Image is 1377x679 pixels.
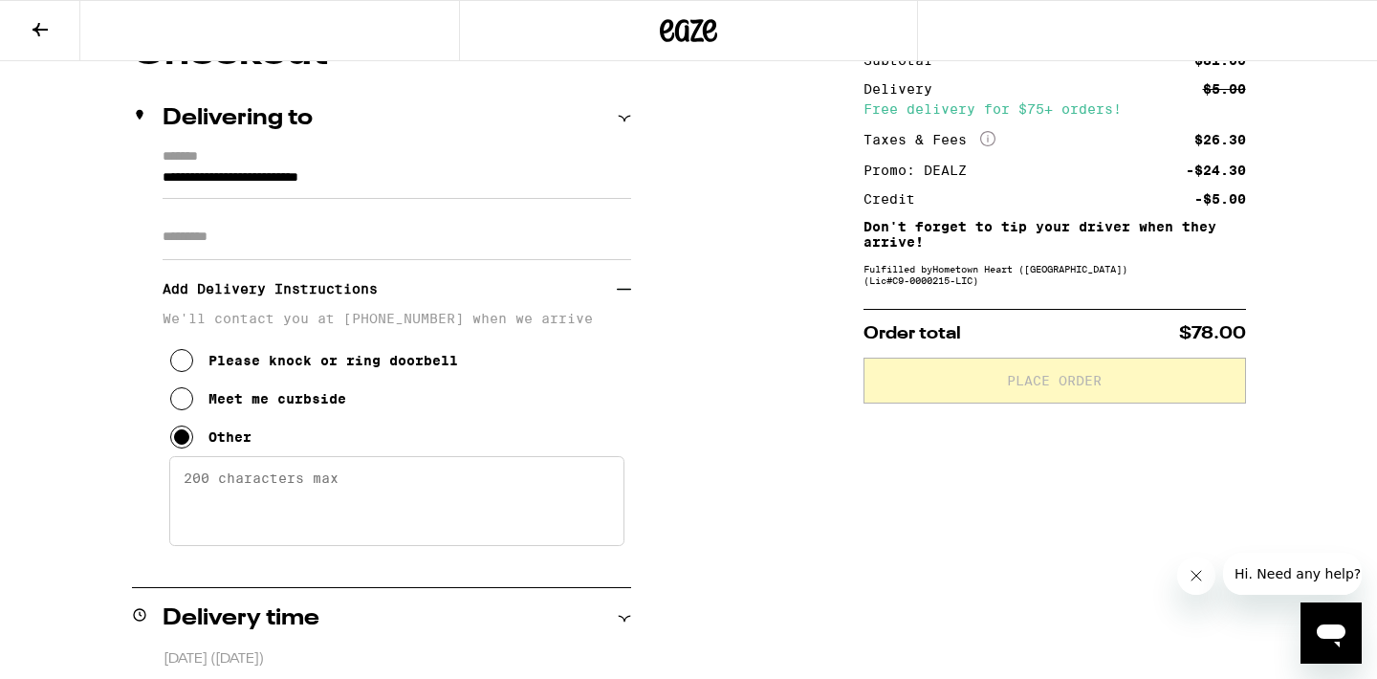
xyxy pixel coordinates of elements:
[863,82,946,96] div: Delivery
[1194,192,1246,206] div: -$5.00
[863,219,1246,250] p: Don't forget to tip your driver when they arrive!
[863,131,995,148] div: Taxes & Fees
[170,418,251,456] button: Other
[163,311,631,326] p: We'll contact you at [PHONE_NUMBER] when we arrive
[863,102,1246,116] div: Free delivery for $75+ orders!
[863,54,946,67] div: Subtotal
[863,164,980,177] div: Promo: DEALZ
[1223,553,1362,595] iframe: Message from company
[208,353,458,368] div: Please knock or ring doorbell
[208,429,251,445] div: Other
[163,107,313,130] h2: Delivering to
[170,341,458,380] button: Please knock or ring doorbell
[164,650,631,668] p: [DATE] ([DATE])
[863,192,929,206] div: Credit
[863,325,961,342] span: Order total
[163,607,319,630] h2: Delivery time
[1007,374,1102,387] span: Place Order
[1194,133,1246,146] div: $26.30
[1177,557,1215,595] iframe: Close message
[163,267,617,311] h3: Add Delivery Instructions
[863,358,1246,404] button: Place Order
[863,263,1246,286] div: Fulfilled by Hometown Heart ([GEOGRAPHIC_DATA]) (Lic# C9-0000215-LIC )
[208,391,346,406] div: Meet me curbside
[1203,82,1246,96] div: $5.00
[1194,54,1246,67] div: $81.00
[1179,325,1246,342] span: $78.00
[1300,602,1362,664] iframe: Button to launch messaging window
[1186,164,1246,177] div: -$24.30
[170,380,346,418] button: Meet me curbside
